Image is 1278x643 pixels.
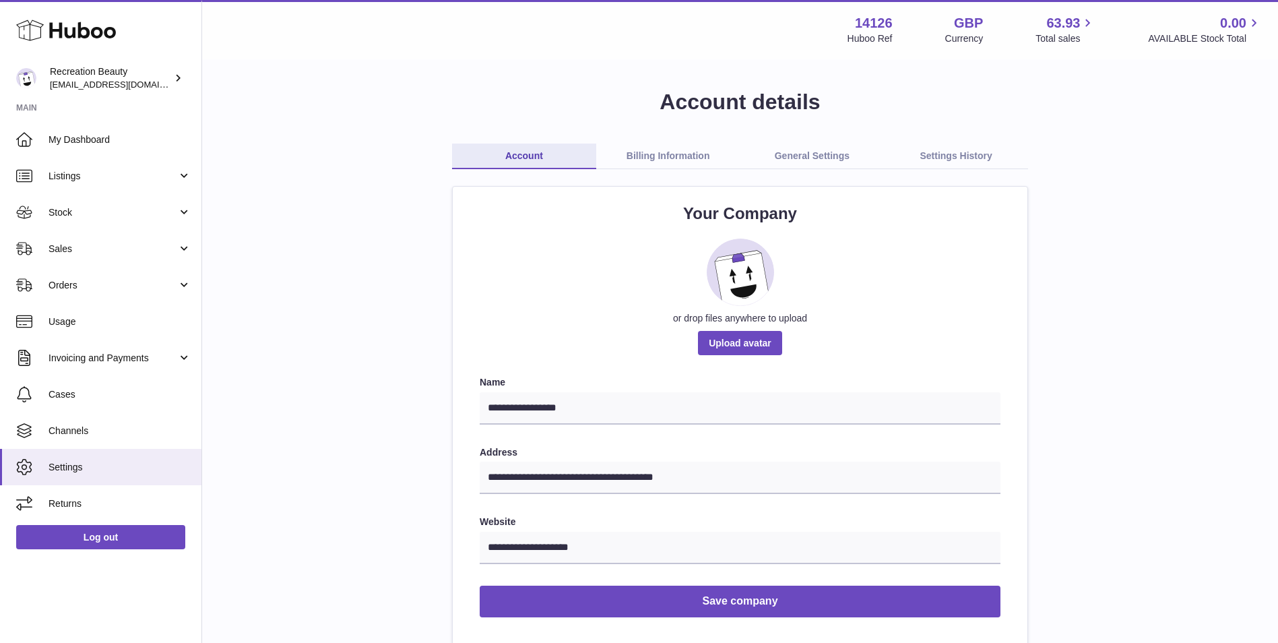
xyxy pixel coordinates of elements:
img: internalAdmin-14126@internal.huboo.com [16,68,36,88]
img: placeholder_image.svg [707,239,774,306]
span: [EMAIL_ADDRESS][DOMAIN_NAME] [50,79,198,90]
span: Usage [49,315,191,328]
strong: GBP [954,14,983,32]
span: Listings [49,170,177,183]
a: General Settings [740,144,885,169]
span: AVAILABLE Stock Total [1148,32,1262,45]
button: Save company [480,586,1000,617]
a: 0.00 AVAILABLE Stock Total [1148,14,1262,45]
span: 0.00 [1220,14,1246,32]
a: Billing Information [596,144,740,169]
span: Returns [49,497,191,510]
span: Sales [49,243,177,255]
div: Recreation Beauty [50,65,171,91]
a: Settings History [884,144,1028,169]
strong: 14126 [855,14,893,32]
span: 63.93 [1046,14,1080,32]
div: or drop files anywhere to upload [480,312,1000,325]
span: Channels [49,425,191,437]
span: My Dashboard [49,133,191,146]
a: 63.93 Total sales [1035,14,1095,45]
span: Settings [49,461,191,474]
a: Account [452,144,596,169]
span: Cases [49,388,191,401]
div: Huboo Ref [848,32,893,45]
h2: Your Company [480,203,1000,224]
div: Currency [945,32,984,45]
span: Orders [49,279,177,292]
label: Name [480,376,1000,389]
span: Invoicing and Payments [49,352,177,365]
h1: Account details [224,88,1256,117]
span: Upload avatar [698,331,782,355]
label: Address [480,446,1000,459]
label: Website [480,516,1000,528]
span: Stock [49,206,177,219]
span: Total sales [1035,32,1095,45]
a: Log out [16,525,185,549]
